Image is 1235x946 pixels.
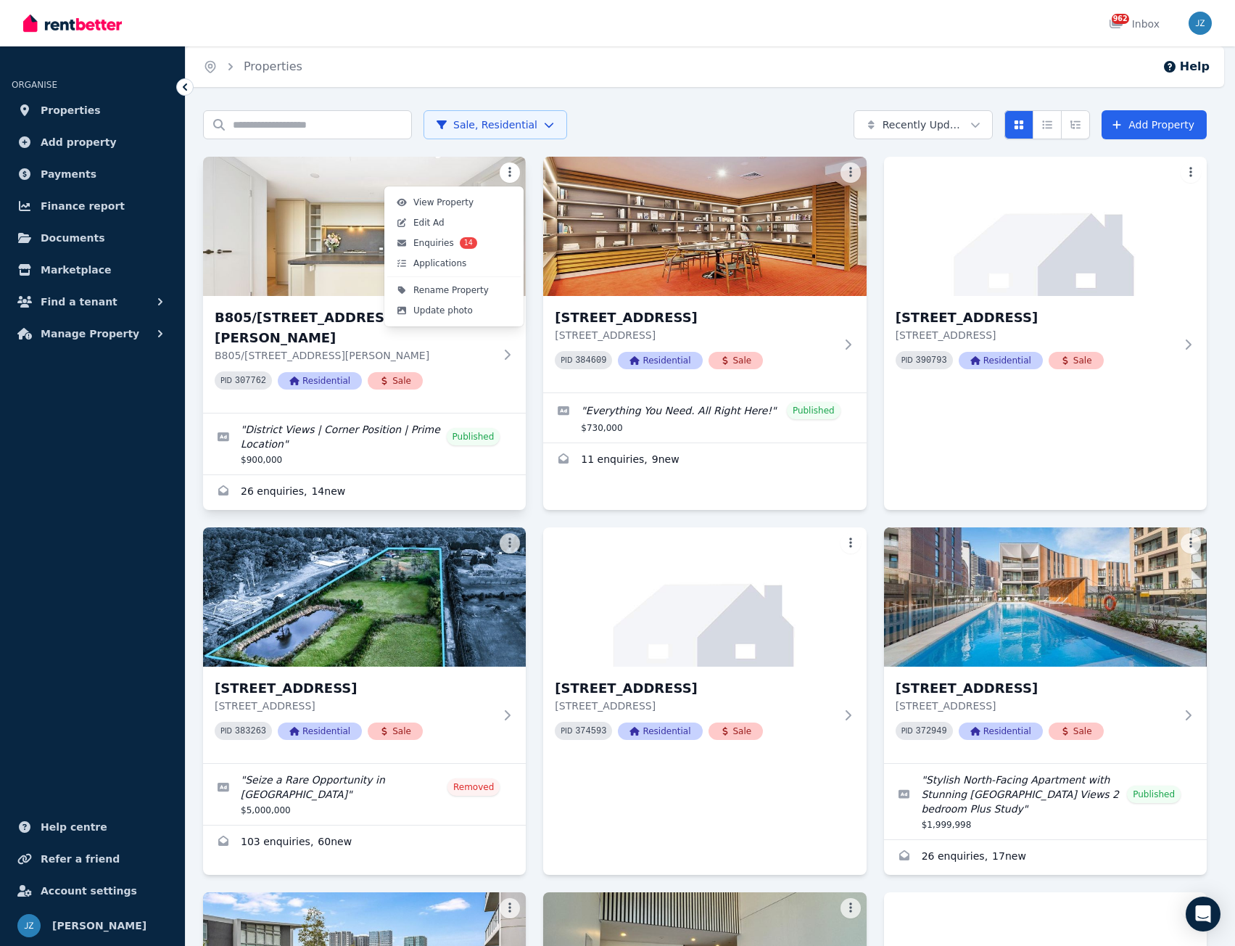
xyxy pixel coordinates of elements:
[413,237,454,249] span: Enquiries
[413,284,489,296] span: Rename Property
[384,186,524,326] div: More options
[413,217,445,229] span: Edit Ad
[413,305,473,316] span: Update photo
[413,258,466,269] span: Applications
[413,197,474,208] span: View Property
[460,237,477,249] span: 14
